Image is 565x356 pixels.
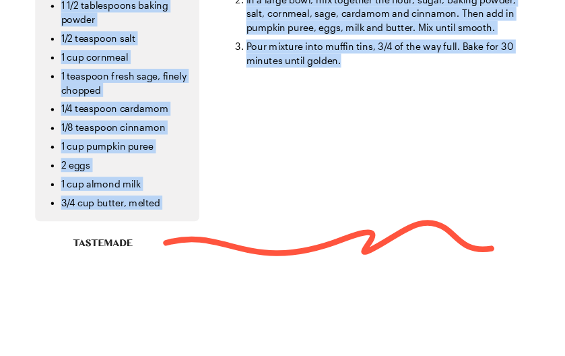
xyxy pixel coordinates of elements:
li: 1/8 teaspoon cinnamon [61,121,188,135]
li: 3/4 cup butter, melted [61,196,188,210]
li: 1 cup pumpkin puree [61,139,188,153]
li: 2 eggs [61,158,188,172]
li: 1 cup cornmeal [61,50,188,64]
li: 1/2 teaspoon salt [61,31,188,45]
li: 1 teaspoon fresh sage, finely chopped [61,69,188,97]
li: Pour mixture into muffin tins, 3/4 of the way full. Bake for 30 minutes until golden. [246,40,530,68]
li: 1 cup almond milk [61,177,188,191]
li: 1/4 teaspoon cardamom [61,102,188,116]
